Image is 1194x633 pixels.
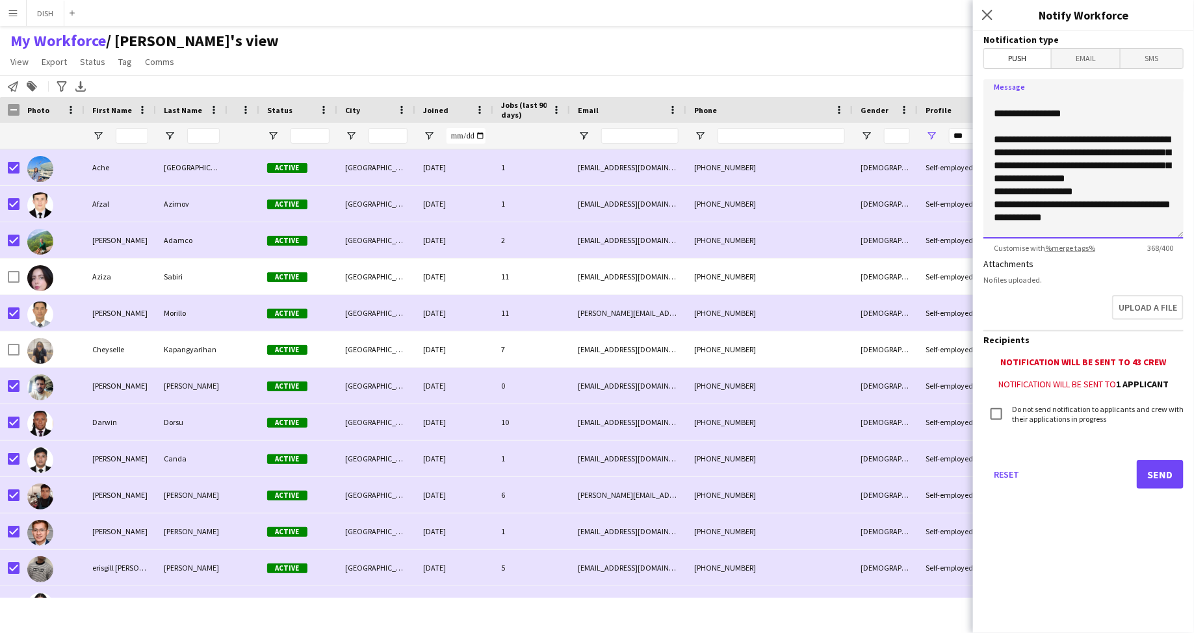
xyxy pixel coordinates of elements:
div: [DATE] [415,513,493,549]
span: Active [267,309,307,318]
div: [PHONE_NUMBER] [686,368,853,404]
div: [DATE] [415,550,493,586]
input: First Name Filter Input [116,128,148,144]
button: Open Filter Menu [423,130,435,142]
div: [DEMOGRAPHIC_DATA] [853,477,918,513]
div: [PHONE_NUMBER] [686,441,853,476]
span: Export [42,56,67,68]
div: 5 [493,550,570,586]
div: [PHONE_NUMBER] [686,404,853,440]
img: Darwin Dorsu [27,411,53,437]
span: 368 / 400 [1137,243,1184,253]
div: Self-employed Crew [918,550,1001,586]
div: Notification will be sent to [983,378,1184,390]
div: Self-employed Crew [918,259,1001,294]
span: Profile [926,105,952,115]
button: Open Filter Menu [345,130,357,142]
div: 1 [493,441,570,476]
div: [PERSON_NAME] [156,368,227,404]
span: Comms [145,56,174,68]
div: [GEOGRAPHIC_DATA] [337,368,415,404]
div: [PERSON_NAME] [156,550,227,586]
span: Rating [235,81,236,139]
div: Self-employed Crew [918,149,1001,185]
h3: Recipients [983,334,1184,346]
div: [PHONE_NUMBER] [686,331,853,367]
input: Status Filter Input [291,128,330,144]
div: Self-employed Crew [918,222,1001,258]
span: Tag [118,56,132,68]
div: [DATE] [415,186,493,222]
div: [GEOGRAPHIC_DATA] [337,186,415,222]
span: First Name [92,105,132,115]
div: Self-employed Crew [918,441,1001,476]
div: Self-employed Crew [918,477,1001,513]
img: Daniel Vanegas [27,374,53,400]
button: Open Filter Menu [694,130,706,142]
div: Kapangyarihan [156,331,227,367]
div: Self-employed Crew [918,368,1001,404]
div: [PERSON_NAME] [84,368,156,404]
span: City [345,105,360,115]
label: Attachments [983,258,1033,270]
div: [PERSON_NAME][EMAIL_ADDRESS][PERSON_NAME][DOMAIN_NAME] [570,477,686,513]
div: Self-employed Crew [918,295,1001,331]
input: Gender Filter Input [884,128,910,144]
div: [PERSON_NAME] [84,513,156,549]
div: Canda [156,441,227,476]
img: Daryl Canda [27,447,53,473]
button: Open Filter Menu [861,130,872,142]
div: Morillo [156,295,227,331]
button: Open Filter Menu [926,130,937,142]
div: Dorsu [156,404,227,440]
div: 1 [493,149,570,185]
h3: Notify Workforce [973,6,1194,23]
div: [DATE] [415,222,493,258]
div: [PHONE_NUMBER] [686,149,853,185]
div: [PERSON_NAME] [84,441,156,476]
div: [DEMOGRAPHIC_DATA] [853,259,918,294]
button: Upload a file [1112,295,1184,320]
div: 7 [493,331,570,367]
div: 1 [493,186,570,222]
span: SMS [1121,49,1183,68]
a: Export [36,53,72,70]
div: No files uploaded. [983,275,1184,285]
div: Ache [84,149,156,185]
div: [GEOGRAPHIC_DATA] [337,259,415,294]
div: 11 [493,259,570,294]
span: Email [578,105,599,115]
div: Notification will be sent to 43 crew [983,356,1184,368]
div: [PHONE_NUMBER] [686,186,853,222]
div: Self-employed Crew [918,404,1001,440]
div: Azimov [156,186,227,222]
div: [DEMOGRAPHIC_DATA] [853,295,918,331]
div: Afzal [84,186,156,222]
div: [PHONE_NUMBER] [686,477,853,513]
div: [GEOGRAPHIC_DATA] [337,222,415,258]
span: Active [267,200,307,209]
img: eric john santos [27,520,53,546]
div: Self-employed Crew [918,186,1001,222]
span: Active [267,563,307,573]
img: Bernie Morillo [27,302,53,328]
div: Altahan [156,586,227,622]
div: [PHONE_NUMBER] [686,259,853,294]
div: [DATE] [415,368,493,404]
div: [EMAIL_ADDRESS][DOMAIN_NAME] [570,586,686,622]
div: [PHONE_NUMBER] [686,550,853,586]
div: 11 [493,295,570,331]
span: View [10,56,29,68]
div: [DATE] [415,477,493,513]
span: Last Name [164,105,202,115]
input: Phone Filter Input [718,128,845,144]
span: Active [267,236,307,246]
div: [GEOGRAPHIC_DATA] [337,477,415,513]
span: Active [267,454,307,464]
span: Status [80,56,105,68]
div: [EMAIL_ADDRESS][DOMAIN_NAME] [570,186,686,222]
div: [DEMOGRAPHIC_DATA] [853,513,918,549]
div: [DATE] [415,259,493,294]
a: %merge tags% [1045,243,1095,253]
div: [DEMOGRAPHIC_DATA] [853,586,918,622]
